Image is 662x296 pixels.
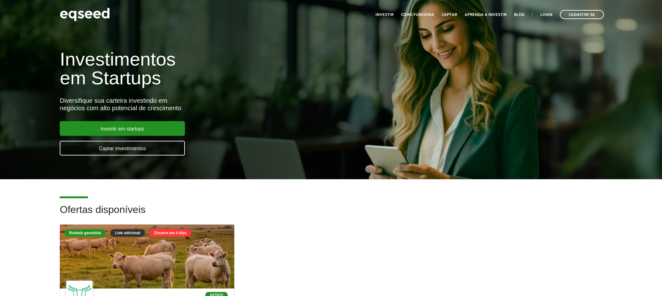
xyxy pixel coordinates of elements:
[465,13,507,17] a: Aprenda a investir
[442,13,457,17] a: Captar
[60,97,381,112] div: Diversifique sua carteira investindo em negócios com alto potencial de crescimento
[60,50,381,87] h1: Investimentos em Startups
[110,229,145,237] div: Lote adicional
[375,13,394,17] a: Investir
[60,6,110,23] img: EqSeed
[401,13,434,17] a: Como funciona
[514,13,524,17] a: Blog
[150,229,191,237] div: Encerra em 4 dias
[60,121,185,136] a: Investir em startups
[60,141,185,155] a: Captar investimentos
[540,13,553,17] a: Login
[560,10,604,19] a: Cadastre-se
[64,229,105,237] div: Rodada garantida
[60,204,602,224] h2: Ofertas disponíveis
